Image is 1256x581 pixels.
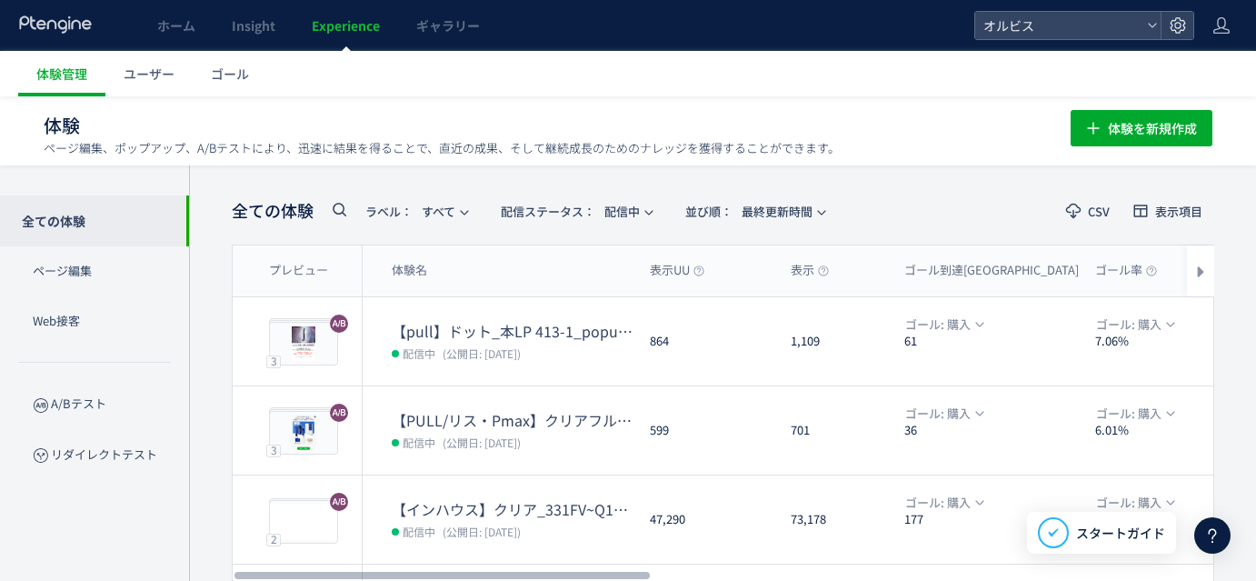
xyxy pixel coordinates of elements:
[443,524,521,539] span: (公開日: [DATE])
[685,203,733,220] span: 並び順：
[211,65,249,83] span: ゴール
[403,522,435,540] span: 配信中
[36,65,87,83] span: 体験管理
[893,493,993,513] button: ゴール: 購入
[1108,110,1197,146] span: 体験を新規作成
[1088,205,1110,217] span: CSV
[501,196,640,226] span: 配信中
[904,333,1081,350] dt: 61
[776,386,890,475] div: 701
[635,386,776,475] div: 599
[354,196,478,225] button: ラベル：すべて
[905,493,971,513] span: ゴール: 購入
[904,422,1081,439] dt: 36
[232,199,314,223] span: 全ての体験
[893,404,993,424] button: ゴール: 購入
[650,262,704,279] span: 表示UU
[266,355,281,367] div: 3
[443,435,521,450] span: (公開日: [DATE])
[392,262,427,279] span: 体験名
[905,404,971,424] span: ゴール: 購入
[274,326,334,361] img: 671d6c1b46a38a0ebf56f8930ff52f371755756399650.png
[266,444,281,456] div: 3
[270,501,337,543] img: b6ded93acf3d5cf45b25c408b2b2201d1755683287241.jpeg
[1071,110,1212,146] button: 体験を新規作成
[157,16,195,35] span: ホーム
[489,196,663,225] button: 配信ステータス​：配信中
[501,203,595,220] span: 配信ステータス​：
[312,16,380,35] span: Experience
[443,346,521,361] span: (公開日: [DATE])
[1054,196,1121,225] button: CSV
[685,196,812,226] span: 最終更新時間
[673,196,835,225] button: 並び順：最終更新時間
[1095,262,1157,279] span: ゴール率
[1121,196,1214,225] button: 表示項目
[893,315,993,335] button: ゴール: 購入
[266,533,281,546] div: 2
[791,262,829,279] span: 表示
[392,410,635,431] dt: 【PULL/リス・Pmax】クリアフル205_ポップアップ
[274,416,334,450] img: 7e74b32ea53d229c71de0e2edfefa64b1755773154484.png
[403,344,435,362] span: 配信中
[232,16,275,35] span: Insight
[44,140,840,156] p: ページ編集、ポップアップ、A/Bテストにより、迅速に結果を得ることで、直近の成果、そして継続成長のためのナレッジを獲得することができます。
[904,262,1093,279] span: ゴール到達[GEOGRAPHIC_DATA]
[635,476,776,564] div: 47,290
[392,321,635,342] dt: 【pull】ドット_本LP 413-1_popup（リンクル）
[365,196,455,226] span: すべて
[1155,205,1202,217] span: 表示項目
[904,511,1081,528] dt: 177
[905,315,971,335] span: ゴール: 購入
[416,16,480,35] span: ギャラリー
[269,262,328,279] span: プレビュー
[365,203,413,220] span: ラベル：
[124,65,174,83] span: ユーザー
[403,433,435,451] span: 配信中
[1076,524,1165,543] span: スタートガイド
[776,297,890,386] div: 1,109
[635,297,776,386] div: 864
[392,499,635,520] dt: 【インハウス】クリア_331FV~Q1間ブロック変更
[44,113,1031,139] h1: 体験
[978,12,1140,39] span: オルビス
[776,476,890,564] div: 73,178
